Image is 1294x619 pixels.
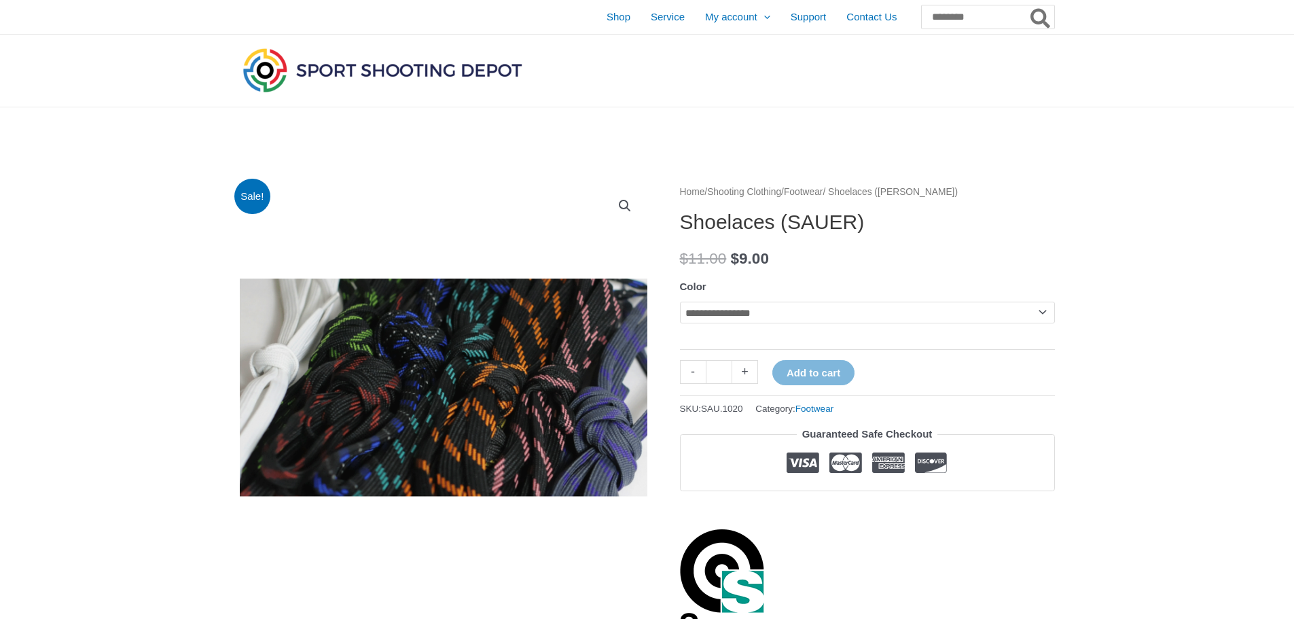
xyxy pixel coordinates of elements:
[234,179,270,215] span: Sale!
[772,360,855,385] button: Add to cart
[731,250,769,267] bdi: 9.00
[701,404,743,414] span: SAU.1020
[680,281,706,292] label: Color
[755,400,833,417] span: Category:
[732,360,758,384] a: +
[680,250,727,267] bdi: 11.00
[1028,5,1054,29] button: Search
[613,194,637,218] a: View full-screen image gallery
[731,250,740,267] span: $
[680,183,1055,201] nav: Breadcrumb
[680,400,743,417] span: SKU:
[707,187,781,197] a: Shooting Clothing
[680,250,689,267] span: $
[240,45,525,95] img: Sport Shooting Depot
[797,425,938,444] legend: Guaranteed Safe Checkout
[680,360,706,384] a: -
[795,404,833,414] a: Footwear
[680,210,1055,234] h1: Shoelaces (SAUER)
[680,187,705,197] a: Home
[784,187,823,197] a: Footwear
[706,360,732,384] input: Product quantity
[680,501,1055,518] iframe: Customer reviews powered by Trustpilot
[240,183,647,591] img: Shoelaces (SAUER)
